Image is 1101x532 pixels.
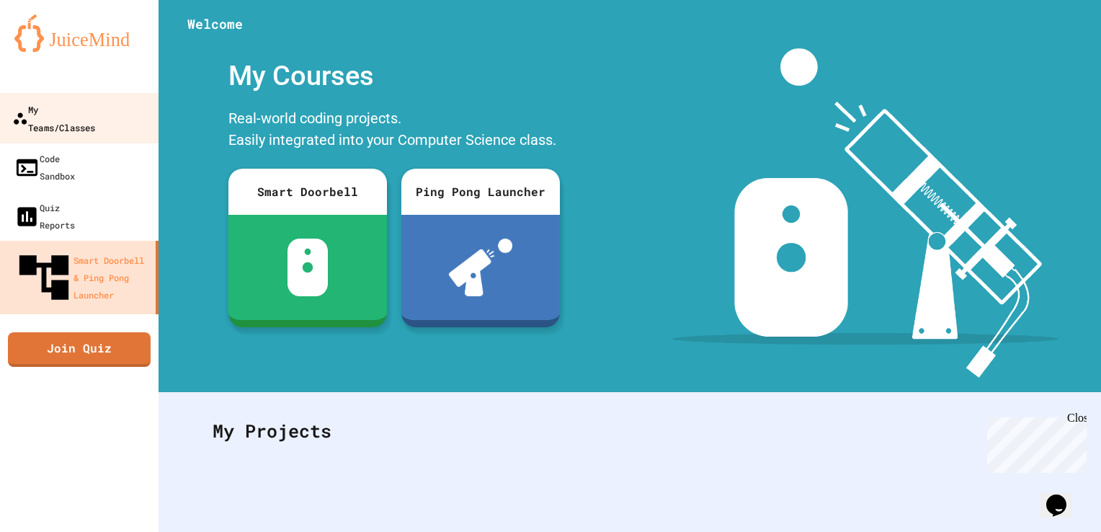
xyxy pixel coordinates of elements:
[14,150,75,185] div: Code Sandbox
[198,403,1061,459] div: My Projects
[981,412,1087,473] iframe: chat widget
[6,6,99,92] div: Chat with us now!Close
[12,100,95,136] div: My Teams/Classes
[221,48,567,104] div: My Courses
[228,169,387,215] div: Smart Doorbell
[401,169,560,215] div: Ping Pong Launcher
[287,239,329,296] img: sdb-white.svg
[221,104,567,158] div: Real-world coding projects. Easily integrated into your Computer Science class.
[8,332,151,367] a: Join Quiz
[672,48,1058,378] img: banner-image-my-projects.png
[14,248,150,307] div: Smart Doorbell & Ping Pong Launcher
[449,239,513,296] img: ppl-with-ball.png
[14,14,144,52] img: logo-orange.svg
[1040,474,1087,518] iframe: chat widget
[14,199,75,234] div: Quiz Reports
